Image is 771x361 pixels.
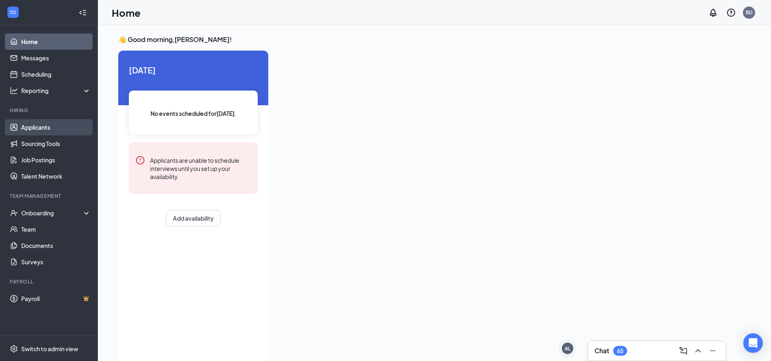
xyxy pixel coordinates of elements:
div: Switch to admin view [21,345,78,353]
a: Job Postings [21,152,91,168]
a: Surveys [21,254,91,270]
button: ComposeMessage [677,344,690,357]
a: Messages [21,50,91,66]
svg: QuestionInfo [726,8,736,18]
button: ChevronUp [691,344,705,357]
a: Team [21,221,91,237]
a: Applicants [21,119,91,135]
h3: Chat [594,346,609,355]
div: AL [565,345,570,352]
div: Team Management [10,193,89,199]
a: Sourcing Tools [21,135,91,152]
button: Add availability [166,210,221,226]
div: Hiring [10,107,89,114]
svg: Minimize [708,346,718,356]
span: [DATE] [129,64,258,76]
svg: Analysis [10,86,18,95]
h3: 👋 Good morning, [PERSON_NAME] ! [118,35,731,44]
span: No events scheduled for [DATE] . [150,109,236,118]
button: Minimize [706,344,719,357]
div: Reporting [21,86,91,95]
div: Applicants are unable to schedule interviews until you set up your availability. [150,155,251,181]
svg: ChevronUp [693,346,703,356]
h1: Home [112,6,141,20]
a: PayrollCrown [21,290,91,307]
svg: WorkstreamLogo [9,8,17,16]
a: Talent Network [21,168,91,184]
div: 65 [617,348,623,354]
a: Scheduling [21,66,91,82]
svg: Error [135,155,145,165]
div: Open Intercom Messenger [743,333,763,353]
div: Onboarding [21,209,84,217]
a: Home [21,33,91,50]
div: BD [746,9,753,16]
svg: Notifications [708,8,718,18]
svg: ComposeMessage [678,346,688,356]
svg: Collapse [79,9,87,17]
svg: Settings [10,345,18,353]
a: Documents [21,237,91,254]
div: Payroll [10,278,89,285]
svg: UserCheck [10,209,18,217]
